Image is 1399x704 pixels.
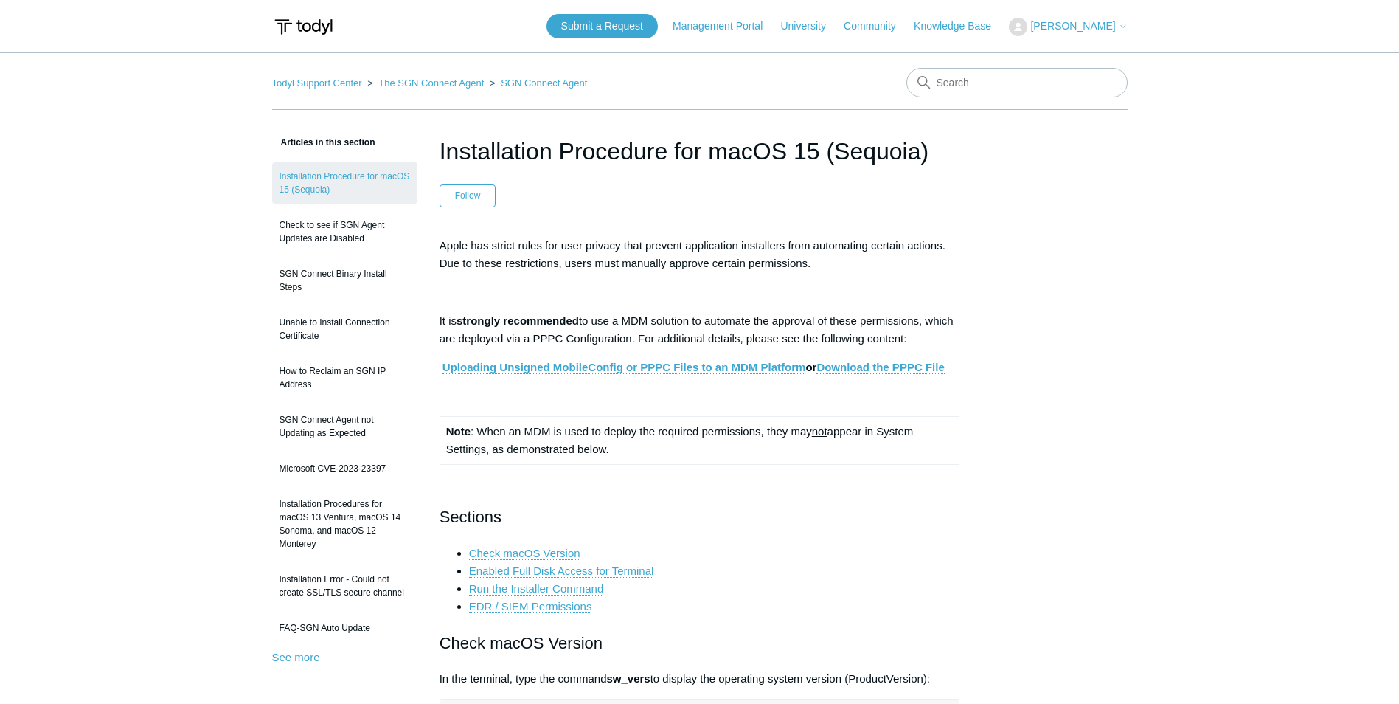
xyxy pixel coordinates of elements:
td: : When an MDM is used to deploy the required permissions, they may appear in System Settings, as ... [440,416,959,464]
strong: strongly recommended [457,314,579,327]
p: It is to use a MDM solution to automate the approval of these permissions, which are deployed via... [440,312,960,348]
h2: Check macOS Version [440,630,960,656]
a: Community [844,18,911,34]
h2: Sections [440,504,960,530]
a: SGN Connect Binary Install Steps [272,260,417,301]
a: SGN Connect Agent [501,77,587,89]
a: EDR / SIEM Permissions [469,600,592,613]
strong: Note [446,425,471,438]
span: Articles in this section [272,137,375,148]
a: Todyl Support Center [272,77,362,89]
a: Check macOS Version [469,547,580,560]
a: See more [272,651,320,663]
img: Todyl Support Center Help Center home page [272,13,335,41]
a: Installation Procedure for macOS 15 (Sequoia) [272,162,417,204]
a: Installation Error - Could not create SSL/TLS secure channel [272,565,417,607]
p: Apple has strict rules for user privacy that prevent application installers from automating certa... [440,237,960,272]
li: SGN Connect Agent [487,77,587,89]
strong: sw_vers [606,672,650,685]
h1: Installation Procedure for macOS 15 (Sequoia) [440,134,960,169]
a: The SGN Connect Agent [378,77,484,89]
a: Enabled Full Disk Access for Terminal [469,565,654,578]
a: Microsoft CVE-2023-23397 [272,455,417,483]
button: [PERSON_NAME] [1009,18,1127,36]
a: Uploading Unsigned MobileConfig or PPPC Files to an MDM Platform [442,361,806,374]
button: Follow Article [440,184,496,207]
a: Check to see if SGN Agent Updates are Disabled [272,211,417,252]
a: University [780,18,840,34]
a: Management Portal [673,18,777,34]
a: Installation Procedures for macOS 13 Ventura, macOS 14 Sonoma, and macOS 12 Monterey [272,490,417,558]
p: In the terminal, type the command to display the operating system version (ProductVersion): [440,670,960,688]
a: Submit a Request [546,14,658,38]
li: Todyl Support Center [272,77,365,89]
input: Search [906,68,1128,97]
a: How to Reclaim an SGN IP Address [272,357,417,398]
span: not [812,425,827,438]
a: FAQ-SGN Auto Update [272,614,417,642]
a: Run the Installer Command [469,582,604,596]
a: SGN Connect Agent not Updating as Expected [272,406,417,447]
span: [PERSON_NAME] [1030,20,1115,32]
a: Download the PPPC File [816,361,944,374]
a: Unable to Install Connection Certificate [272,308,417,350]
a: Knowledge Base [914,18,1006,34]
strong: or [442,361,945,374]
li: The SGN Connect Agent [364,77,487,89]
